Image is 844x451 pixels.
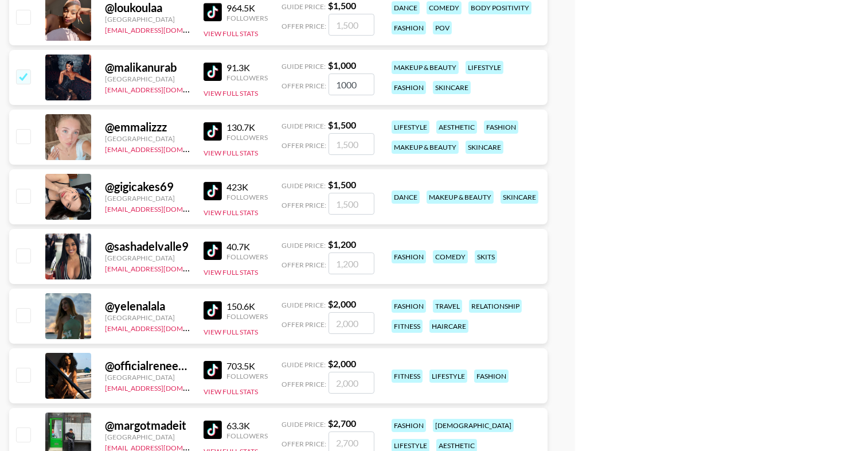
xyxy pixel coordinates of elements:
strong: $ 2,700 [328,418,356,429]
div: comedy [427,1,462,14]
div: [DEMOGRAPHIC_DATA] [433,419,514,432]
div: 63.3K [226,420,268,431]
input: 1,000 [329,73,374,95]
span: Guide Price: [282,122,326,130]
a: [EMAIL_ADDRESS][DOMAIN_NAME] [105,143,220,154]
div: 150.6K [226,301,268,312]
a: [EMAIL_ADDRESS][DOMAIN_NAME] [105,203,220,213]
div: 964.5K [226,2,268,14]
div: dance [392,190,420,204]
strong: $ 1,500 [328,179,356,190]
div: fashion [392,300,426,313]
div: [GEOGRAPHIC_DATA] [105,433,190,441]
button: View Full Stats [204,89,258,98]
span: Offer Price: [282,440,326,448]
div: @ yelenalala [105,299,190,313]
strong: $ 1,500 [328,119,356,130]
img: TikTok [204,421,222,439]
button: View Full Stats [204,387,258,396]
div: fashion [392,81,426,94]
div: makeup & beauty [392,61,459,74]
a: [EMAIL_ADDRESS][DOMAIN_NAME] [105,262,220,273]
div: travel [433,300,462,313]
img: TikTok [204,301,222,320]
div: fashion [392,419,426,432]
a: [EMAIL_ADDRESS][DOMAIN_NAME] [105,382,220,392]
div: Followers [226,14,268,22]
strong: $ 2,000 [328,298,356,309]
div: body positivity [468,1,532,14]
input: 1,500 [329,193,374,215]
div: dance [392,1,420,14]
div: lifestyle [466,61,503,74]
div: @ officialreneeharmoni [105,359,190,373]
img: TikTok [204,3,222,21]
button: View Full Stats [204,208,258,217]
span: Offer Price: [282,261,326,269]
div: Followers [226,372,268,380]
div: @ margotmadeit [105,418,190,433]
img: TikTok [204,63,222,81]
div: fashion [392,21,426,34]
img: TikTok [204,122,222,141]
div: fitness [392,370,423,383]
div: @ malikanurab [105,60,190,75]
div: [GEOGRAPHIC_DATA] [105,194,190,203]
input: 2,000 [329,312,374,334]
div: Followers [226,193,268,201]
div: Followers [226,73,268,82]
a: [EMAIL_ADDRESS][DOMAIN_NAME] [105,24,220,34]
img: TikTok [204,361,222,379]
div: [GEOGRAPHIC_DATA] [105,75,190,83]
div: 130.7K [226,122,268,133]
span: Offer Price: [282,22,326,30]
img: TikTok [204,182,222,200]
a: [EMAIL_ADDRESS][DOMAIN_NAME] [105,322,220,333]
div: haircare [429,320,468,333]
button: View Full Stats [204,29,258,38]
span: Offer Price: [282,81,326,90]
input: 1,200 [329,252,374,274]
strong: $ 1,200 [328,239,356,250]
div: [GEOGRAPHIC_DATA] [105,373,190,382]
div: @ loukoulaa [105,1,190,15]
div: Followers [226,312,268,321]
div: skincare [433,81,471,94]
div: fashion [484,120,518,134]
div: [GEOGRAPHIC_DATA] [105,254,190,262]
div: @ emmalizzz [105,120,190,134]
div: @ sashadelvalle9 [105,239,190,254]
div: skits [475,250,497,263]
a: [EMAIL_ADDRESS][DOMAIN_NAME] [105,83,220,94]
div: fashion [474,370,509,383]
button: View Full Stats [204,328,258,336]
div: makeup & beauty [427,190,494,204]
span: Guide Price: [282,301,326,309]
strong: $ 2,000 [328,358,356,369]
span: Guide Price: [282,420,326,429]
input: 1,500 [329,14,374,36]
span: Guide Price: [282,241,326,250]
div: 40.7K [226,241,268,252]
span: Offer Price: [282,320,326,329]
span: Offer Price: [282,201,326,209]
input: 2,000 [329,372,374,394]
div: pov [433,21,452,34]
div: 423K [226,181,268,193]
div: fitness [392,320,423,333]
div: relationship [469,300,522,313]
strong: $ 1,000 [328,60,356,71]
div: Followers [226,431,268,440]
div: 703.5K [226,360,268,372]
span: Offer Price: [282,141,326,150]
div: aesthetic [436,120,477,134]
div: skincare [466,141,503,154]
button: View Full Stats [204,149,258,157]
div: makeup & beauty [392,141,459,154]
div: [GEOGRAPHIC_DATA] [105,15,190,24]
div: lifestyle [429,370,467,383]
span: Guide Price: [282,181,326,190]
div: Followers [226,252,268,261]
span: Guide Price: [282,62,326,71]
div: fashion [392,250,426,263]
